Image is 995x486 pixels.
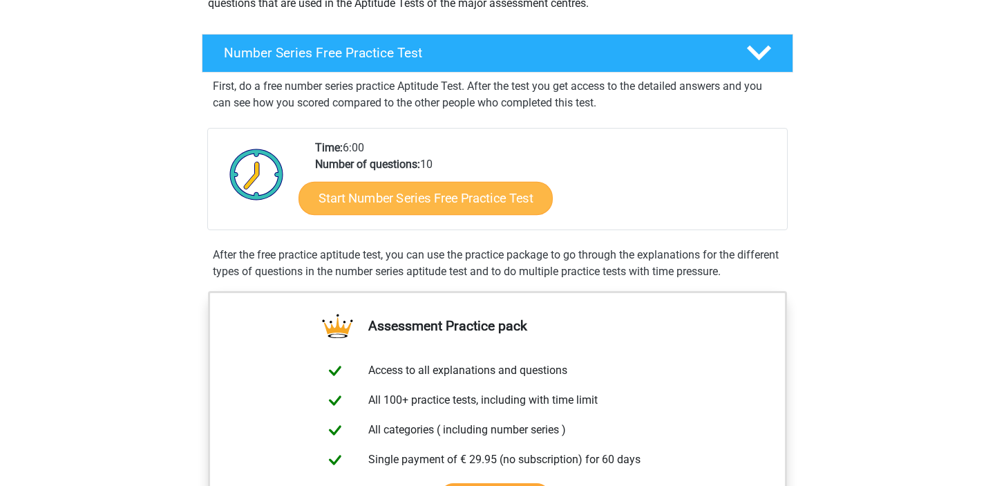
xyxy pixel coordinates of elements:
div: After the free practice aptitude test, you can use the practice package to go through the explana... [207,247,788,280]
img: Clock [222,140,292,209]
h4: Number Series Free Practice Test [224,45,724,61]
p: First, do a free number series practice Aptitude Test. After the test you get access to the detai... [213,78,782,111]
b: Number of questions: [315,158,420,171]
div: 6:00 10 [305,140,786,230]
a: Start Number Series Free Practice Test [298,181,553,214]
a: Number Series Free Practice Test [196,34,799,73]
b: Time: [315,141,343,154]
